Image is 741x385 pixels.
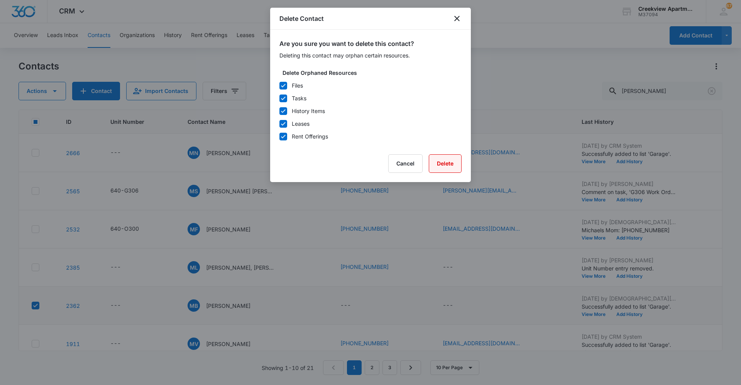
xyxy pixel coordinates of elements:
[292,107,325,115] div: History Items
[292,94,306,102] div: Tasks
[292,132,328,140] div: Rent Offerings
[279,39,462,48] h2: Are you sure you want to delete this contact?
[279,14,324,23] h1: Delete Contact
[388,154,423,173] button: Cancel
[292,81,303,89] div: Files
[292,120,310,128] div: Leases
[429,154,462,173] button: Delete
[452,14,462,23] button: close
[279,51,462,59] p: Deleting this contact may orphan certain resources.
[283,69,465,77] label: Delete Orphaned Resources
